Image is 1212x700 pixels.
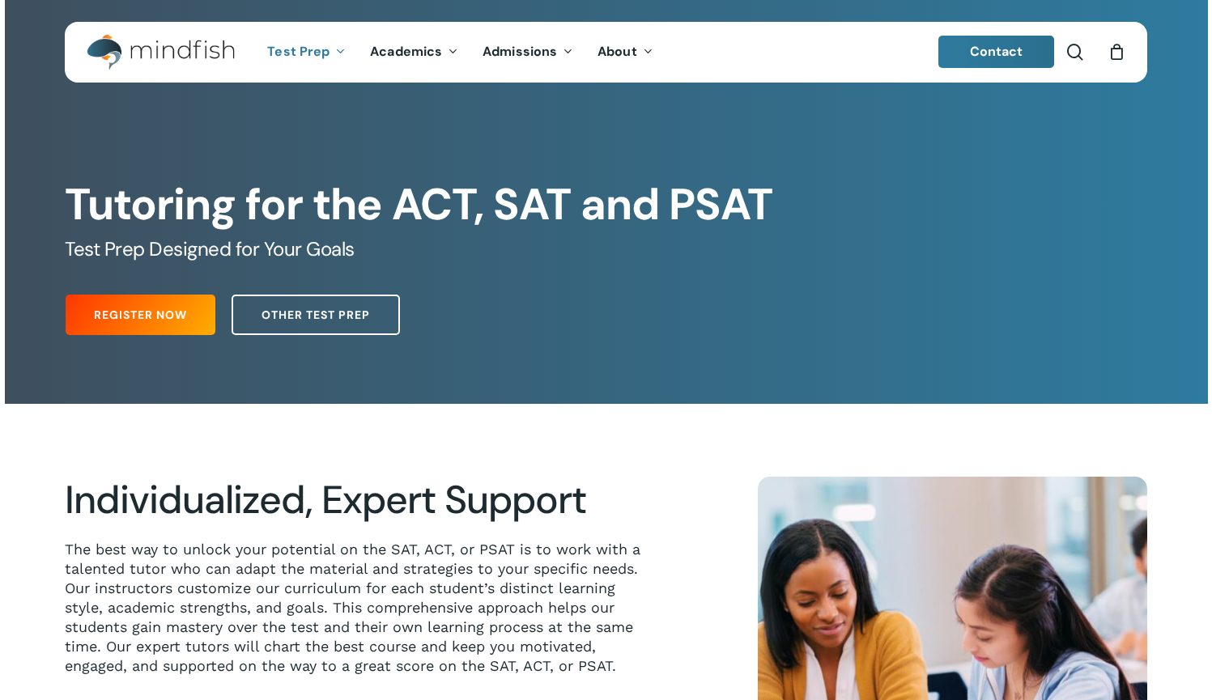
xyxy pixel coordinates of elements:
a: Academics [358,45,470,59]
h1: Tutoring for the ACT, SAT and PSAT [65,179,1146,231]
a: About [585,45,666,59]
span: Admissions [483,43,557,60]
a: Test Prep [255,45,358,59]
a: Cart [1108,43,1125,61]
a: Other Test Prep [232,295,400,335]
a: Register Now [66,295,215,335]
header: Main Menu [65,22,1147,83]
h2: Individualized, Expert Support [65,477,644,524]
span: Register Now [94,307,187,323]
span: About [597,43,637,60]
span: Test Prep [267,43,330,60]
span: Contact [970,43,1023,60]
span: Academics [370,43,442,60]
a: Contact [938,36,1055,68]
nav: Main Menu [255,22,665,83]
span: Other Test Prep [262,307,370,323]
a: Admissions [470,45,585,59]
p: The best way to unlock your potential on the SAT, ACT, or PSAT is to work with a talented tutor w... [65,540,644,676]
h5: Test Prep Designed for Your Goals [65,236,1146,262]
